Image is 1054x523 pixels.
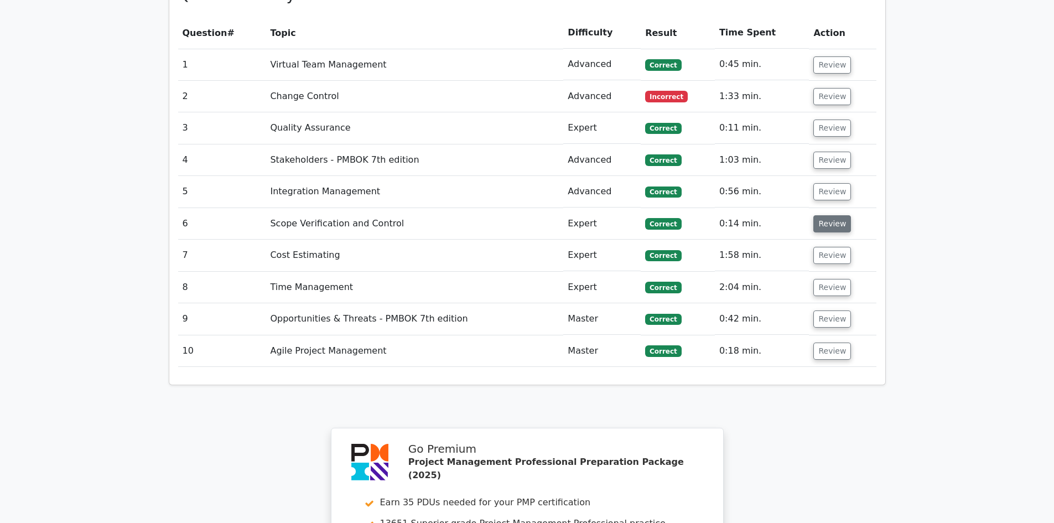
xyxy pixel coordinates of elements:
[178,272,266,303] td: 8
[715,272,809,303] td: 2:04 min.
[715,112,809,144] td: 0:11 min.
[266,303,563,335] td: Opportunities & Threats - PMBOK 7th edition
[813,183,851,200] button: Review
[266,49,563,80] td: Virtual Team Management
[266,272,563,303] td: Time Management
[563,112,641,144] td: Expert
[809,17,876,49] th: Action
[645,154,681,165] span: Correct
[715,335,809,367] td: 0:18 min.
[266,81,563,112] td: Change Control
[645,123,681,134] span: Correct
[813,120,851,137] button: Review
[813,88,851,105] button: Review
[563,303,641,335] td: Master
[645,187,681,198] span: Correct
[641,17,715,49] th: Result
[645,91,688,102] span: Incorrect
[813,56,851,74] button: Review
[563,144,641,176] td: Advanced
[178,208,266,240] td: 6
[178,176,266,208] td: 5
[563,335,641,367] td: Master
[645,250,681,261] span: Correct
[183,28,227,38] span: Question
[178,17,266,49] th: #
[178,144,266,176] td: 4
[178,240,266,271] td: 7
[178,335,266,367] td: 10
[813,279,851,296] button: Review
[715,208,809,240] td: 0:14 min.
[178,303,266,335] td: 9
[715,17,809,49] th: Time Spent
[645,218,681,229] span: Correct
[645,345,681,356] span: Correct
[715,303,809,335] td: 0:42 min.
[813,343,851,360] button: Review
[813,247,851,264] button: Review
[178,49,266,80] td: 1
[266,144,563,176] td: Stakeholders - PMBOK 7th edition
[813,215,851,232] button: Review
[266,335,563,367] td: Agile Project Management
[563,176,641,208] td: Advanced
[715,81,809,112] td: 1:33 min.
[715,144,809,176] td: 1:03 min.
[266,240,563,271] td: Cost Estimating
[563,208,641,240] td: Expert
[266,112,563,144] td: Quality Assurance
[563,240,641,271] td: Expert
[266,208,563,240] td: Scope Verification and Control
[563,17,641,49] th: Difficulty
[813,152,851,169] button: Review
[563,49,641,80] td: Advanced
[178,81,266,112] td: 2
[178,112,266,144] td: 3
[645,59,681,70] span: Correct
[715,176,809,208] td: 0:56 min.
[645,314,681,325] span: Correct
[266,17,563,49] th: Topic
[266,176,563,208] td: Integration Management
[563,81,641,112] td: Advanced
[715,240,809,271] td: 1:58 min.
[813,310,851,328] button: Review
[715,49,809,80] td: 0:45 min.
[563,272,641,303] td: Expert
[645,282,681,293] span: Correct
